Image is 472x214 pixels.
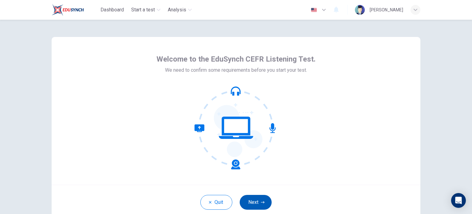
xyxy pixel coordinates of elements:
span: We need to confirm some requirements before you start your test. [165,67,307,74]
button: Start a test [129,4,163,15]
img: en [310,8,318,12]
span: Dashboard [100,6,124,14]
img: EduSynch logo [52,4,84,16]
button: Quit [200,195,232,210]
button: Analysis [165,4,194,15]
div: [PERSON_NAME] [370,6,403,14]
button: Dashboard [98,4,126,15]
img: Profile picture [355,5,365,15]
span: Analysis [168,6,186,14]
button: Next [240,195,272,210]
div: Open Intercom Messenger [451,193,466,208]
span: Welcome to the EduSynch CEFR Listening Test. [156,54,316,64]
span: Start a test [131,6,155,14]
a: EduSynch logo [52,4,98,16]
